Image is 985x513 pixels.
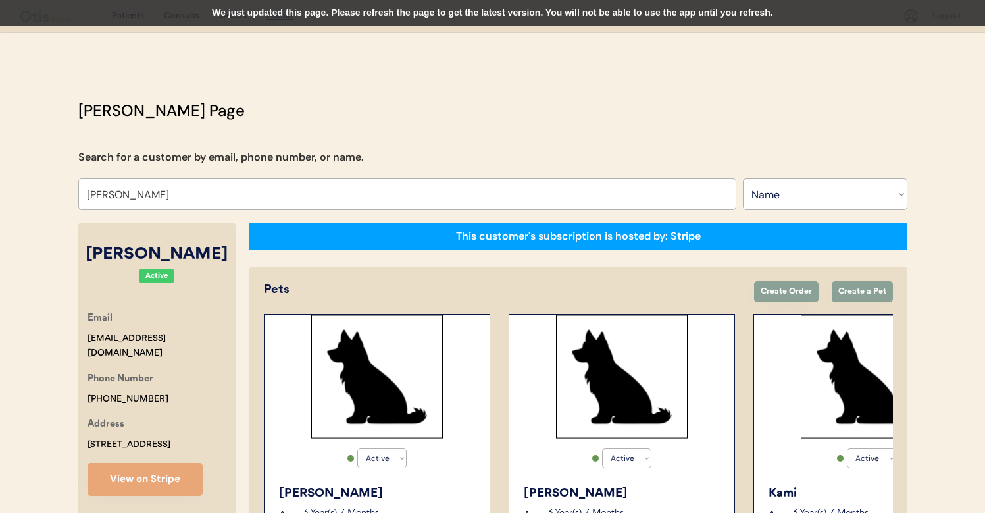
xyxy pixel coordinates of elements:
div: [PERSON_NAME] [524,485,721,502]
div: Pets [264,281,741,299]
div: Email [88,311,113,327]
div: Search for a customer by email, phone number, or name. [78,149,364,165]
button: View on Stripe [88,463,203,496]
button: Create a Pet [832,281,893,302]
img: Rectangle%2029.svg [801,315,932,439]
div: Phone Number [88,371,153,388]
img: Rectangle%2029.svg [311,315,443,439]
div: Kami [769,485,966,502]
button: Create Order [754,281,819,302]
input: Search by name [78,178,736,210]
div: This customer's subscription is hosted by: Stripe [456,229,701,244]
div: [PERSON_NAME] [279,485,476,502]
div: [PERSON_NAME] [78,242,236,267]
div: [PHONE_NUMBER] [88,392,168,407]
div: [STREET_ADDRESS] [88,437,170,452]
div: [EMAIL_ADDRESS][DOMAIN_NAME] [88,331,236,362]
div: Address [88,417,124,433]
img: Rectangle%2029.svg [556,315,688,439]
div: [PERSON_NAME] Page [78,99,245,122]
